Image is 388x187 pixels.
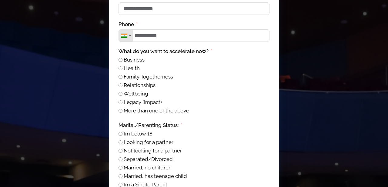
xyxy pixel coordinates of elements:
[119,66,122,70] input: Health
[124,165,172,171] span: Married, no children
[119,30,133,42] div: Telephone country code
[119,166,122,170] input: Married, no children
[119,92,122,96] input: Wellbeing
[119,58,122,62] input: Business
[124,139,173,145] span: Looking for a partner
[124,156,173,162] span: Separated/Divorced
[119,21,138,28] label: Phone
[119,109,122,113] input: More than one of the above
[119,100,122,104] input: Legacy (Impact)
[119,75,122,79] input: Family Togetherness
[119,122,182,129] label: Marital/Parenting Status:
[119,132,122,136] input: I’m below 18
[124,131,152,137] span: I’m below 18
[124,99,162,105] span: Legacy (Impact)
[124,108,189,114] span: More than one of the above
[119,149,122,153] input: Not looking for a partner
[119,2,269,15] input: Email Address
[119,48,212,55] label: What do you want to accelerate now?
[119,83,122,87] input: Relationships
[119,174,122,178] input: Married, has teenage child
[124,65,140,71] span: Health
[124,82,156,88] span: Relationships
[119,29,269,42] input: Phone
[119,183,122,187] input: I’m a Single Parent
[124,57,145,63] span: Business
[124,173,187,179] span: Married, has teenage child
[119,157,122,161] input: Separated/Divorced
[124,74,173,80] span: Family Togetherness
[124,148,182,154] span: Not looking for a partner
[123,91,148,97] span: Wellbeing
[119,140,122,144] input: Looking for a partner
